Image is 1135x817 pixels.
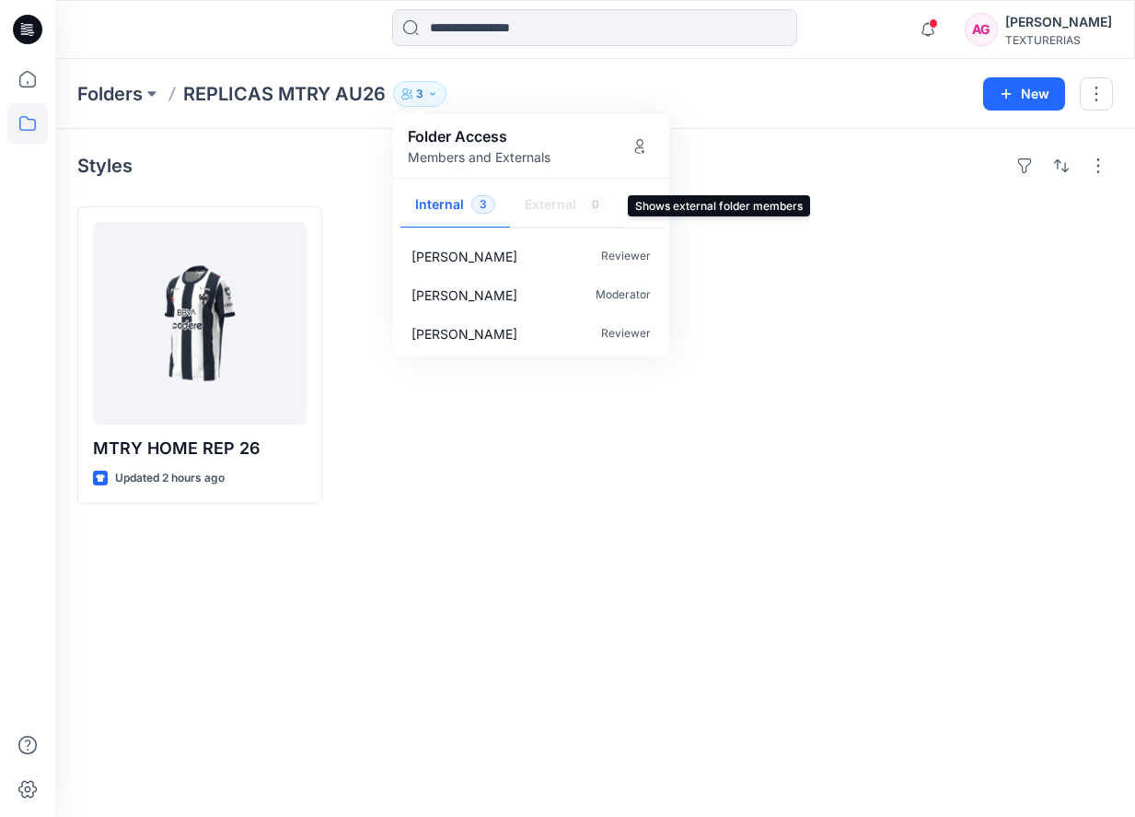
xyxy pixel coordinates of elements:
p: Alejandra G [411,286,517,305]
span: 3 [471,195,495,214]
button: 3 [393,81,446,107]
button: New [983,77,1065,111]
p: Reviewer [601,324,651,344]
p: Citlali Salazar [411,324,517,344]
button: Internal [400,182,510,229]
div: [PERSON_NAME] [1005,11,1112,33]
a: Folders [77,81,143,107]
button: External [510,182,622,229]
p: Reviewer [601,247,651,266]
span: 0 [584,195,608,214]
a: MTRY HOME REP 26 [93,222,307,425]
h4: Styles [77,155,133,177]
p: Updated 2 hours ago [115,469,225,488]
button: Manage Users [625,132,654,161]
p: MTRY HOME REP 26 [93,436,307,461]
div: AG [965,13,998,46]
p: Moderator [596,286,651,305]
a: [PERSON_NAME]Reviewer [397,314,666,353]
a: [PERSON_NAME]Moderator [397,275,666,314]
p: Folder Access [408,125,550,147]
p: Sandra Mondragon [411,247,517,266]
a: [PERSON_NAME]Reviewer [397,237,666,275]
p: 3 [416,84,423,104]
div: TEXTURERIAS [1005,33,1112,47]
p: Members and Externals [408,147,550,167]
p: REPLICAS MTRY AU26 [183,81,386,107]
